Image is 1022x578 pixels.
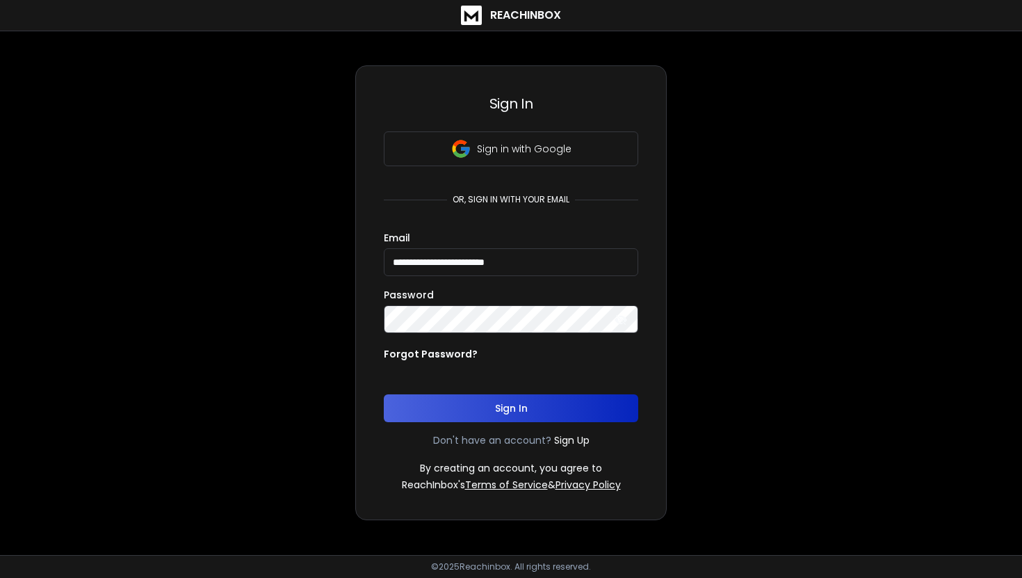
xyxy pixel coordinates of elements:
label: Password [384,290,434,300]
p: Forgot Password? [384,347,478,361]
p: © 2025 Reachinbox. All rights reserved. [431,561,591,572]
h1: ReachInbox [490,7,561,24]
a: Terms of Service [465,478,548,492]
p: Sign in with Google [477,142,571,156]
a: ReachInbox [461,6,561,25]
a: Privacy Policy [555,478,621,492]
button: Sign in with Google [384,131,638,166]
p: Don't have an account? [433,433,551,447]
img: logo [461,6,482,25]
p: or, sign in with your email [447,194,575,205]
p: By creating an account, you agree to [420,461,602,475]
p: ReachInbox's & [402,478,621,492]
button: Sign In [384,394,638,422]
label: Email [384,233,410,243]
h3: Sign In [384,94,638,113]
a: Sign Up [554,433,590,447]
